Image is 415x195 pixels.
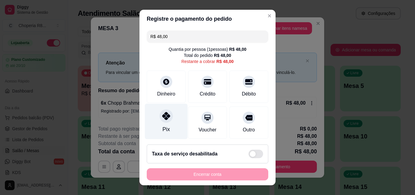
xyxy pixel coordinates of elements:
header: Registre o pagamento do pedido [139,10,276,28]
button: Close [265,11,274,21]
div: Quantia por pessoa ( 1 pessoas) [169,46,246,52]
div: Voucher [199,126,217,134]
div: R$ 48,00 [229,46,246,52]
div: Débito [242,90,256,98]
div: Crédito [200,90,215,98]
div: R$ 48,00 [214,52,231,58]
div: Total do pedido [184,52,231,58]
h2: Taxa de serviço desabilitada [152,150,218,158]
div: Pix [163,125,170,133]
input: Ex.: hambúrguer de cordeiro [150,30,265,43]
div: Dinheiro [157,90,175,98]
div: Restante a cobrar [181,58,234,64]
div: Outro [243,126,255,134]
div: R$ 48,00 [216,58,234,64]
